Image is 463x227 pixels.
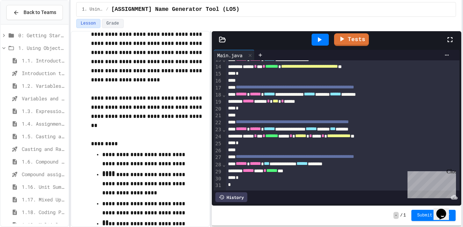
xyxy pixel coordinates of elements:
[214,64,222,71] div: 14
[111,5,240,14] span: [ASSIGNMENT] Name Generator Tool (LO5)
[214,140,222,147] div: 25
[76,19,100,28] button: Lesson
[214,126,222,133] div: 23
[6,5,63,20] button: Back to Teams
[393,212,399,219] span: -
[106,7,108,12] span: /
[22,69,66,77] span: Introduction to Algorithms, Programming, and Compilers
[215,192,247,202] div: History
[102,19,124,28] button: Grade
[214,112,222,119] div: 21
[214,56,222,64] div: 13
[214,133,222,140] div: 24
[214,175,222,182] div: 30
[214,182,222,189] div: 31
[22,57,66,64] span: 1.1. Introduction to Algorithms, Programming, and Compilers
[214,99,222,106] div: 19
[18,32,66,39] span: 0: Getting Started
[334,33,369,46] a: Tests
[214,71,222,78] div: 15
[3,3,48,45] div: Chat with us now!Close
[417,213,450,218] span: Submit Answer
[403,213,406,218] span: 1
[22,145,66,153] span: Casting and Ranges of variables - Quiz
[214,106,222,113] div: 20
[214,78,222,85] div: 16
[22,196,66,203] span: 1.17. Mixed Up Code Practice 1.1-1.6
[214,85,222,92] div: 17
[22,82,66,89] span: 1.2. Variables and Data Types
[82,7,103,12] span: 1. Using Objects and Methods
[214,50,255,60] div: Main.java
[22,158,66,165] span: 1.6. Compound Assignment Operators
[214,119,222,126] div: 22
[214,154,222,161] div: 27
[405,168,456,198] iframe: chat widget
[22,133,66,140] span: 1.5. Casting and Ranges of Values
[433,199,456,220] iframe: chat widget
[411,210,456,221] button: Submit Answer
[214,147,222,154] div: 26
[214,161,222,168] div: 28
[22,107,66,115] span: 1.3. Expressions and Output [New]
[400,213,403,218] span: /
[22,208,66,216] span: 1.18. Coding Practice 1a (1.1-1.6)
[222,92,226,98] span: Fold line
[22,120,66,127] span: 1.4. Assignment and Input
[214,52,246,59] div: Main.java
[22,171,66,178] span: Compound assignment operators - Quiz
[22,183,66,191] span: 1.16. Unit Summary 1a (1.1-1.6)
[214,92,222,99] div: 18
[22,95,66,102] span: Variables and Data Types - Quiz
[222,162,226,167] span: Fold line
[18,44,66,52] span: 1. Using Objects and Methods
[24,9,56,16] span: Back to Teams
[222,127,226,132] span: Fold line
[214,168,222,175] div: 29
